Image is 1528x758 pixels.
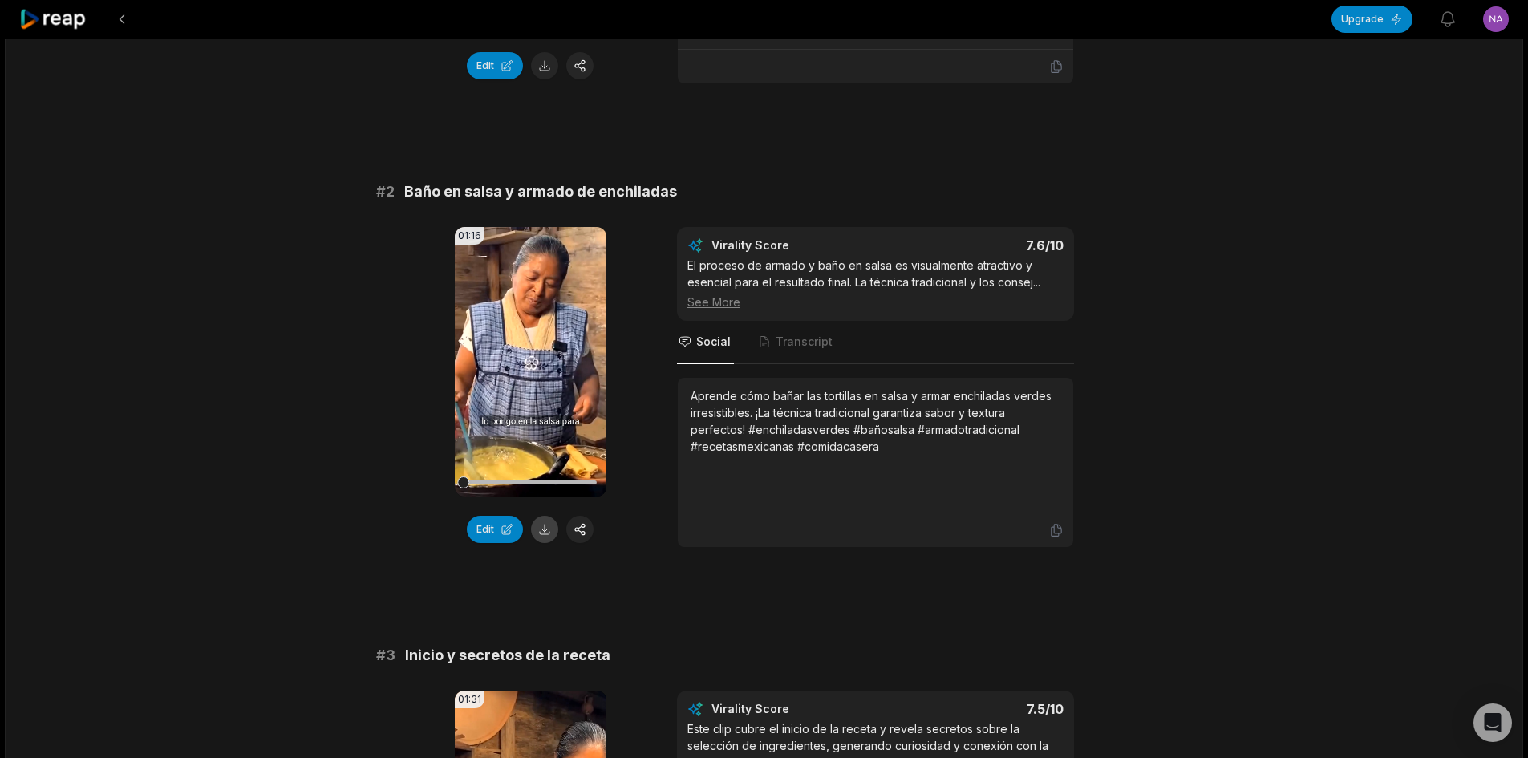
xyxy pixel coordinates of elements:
div: Virality Score [711,237,884,253]
span: # 3 [376,644,395,667]
div: El proceso de armado y baño en salsa es visualmente atractivo y esencial para el resultado final.... [687,257,1064,310]
div: See More [687,294,1064,310]
div: Aprende cómo bañar las tortillas en salsa y armar enchiladas verdes irresistibles. ¡La técnica tr... [691,387,1060,455]
nav: Tabs [677,321,1074,364]
div: Open Intercom Messenger [1473,703,1512,742]
span: Baño en salsa y armado de enchiladas [404,180,677,203]
video: Your browser does not support mp4 format. [455,227,606,497]
div: Virality Score [711,701,884,717]
span: Transcript [776,334,833,350]
div: 7.5 /10 [891,701,1064,717]
button: Edit [467,52,523,79]
button: Edit [467,516,523,543]
span: Social [696,334,731,350]
span: Inicio y secretos de la receta [405,644,610,667]
span: # 2 [376,180,395,203]
button: Upgrade [1331,6,1412,33]
div: 7.6 /10 [891,237,1064,253]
